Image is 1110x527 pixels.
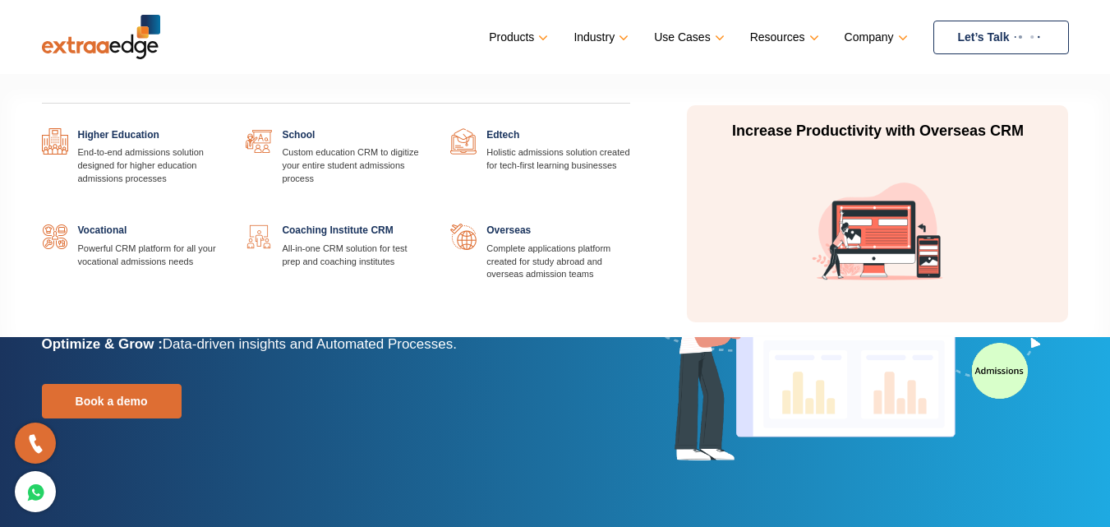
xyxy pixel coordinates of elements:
[654,25,721,49] a: Use Cases
[723,122,1032,141] p: Increase Productivity with Overseas CRM
[489,25,545,49] a: Products
[163,336,457,352] span: Data-driven insights and Automated Processes.
[845,25,905,49] a: Company
[933,21,1069,54] a: Let’s Talk
[573,25,625,49] a: Industry
[42,336,163,352] b: Optimize & Grow :
[42,384,182,418] a: Book a demo
[750,25,816,49] a: Resources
